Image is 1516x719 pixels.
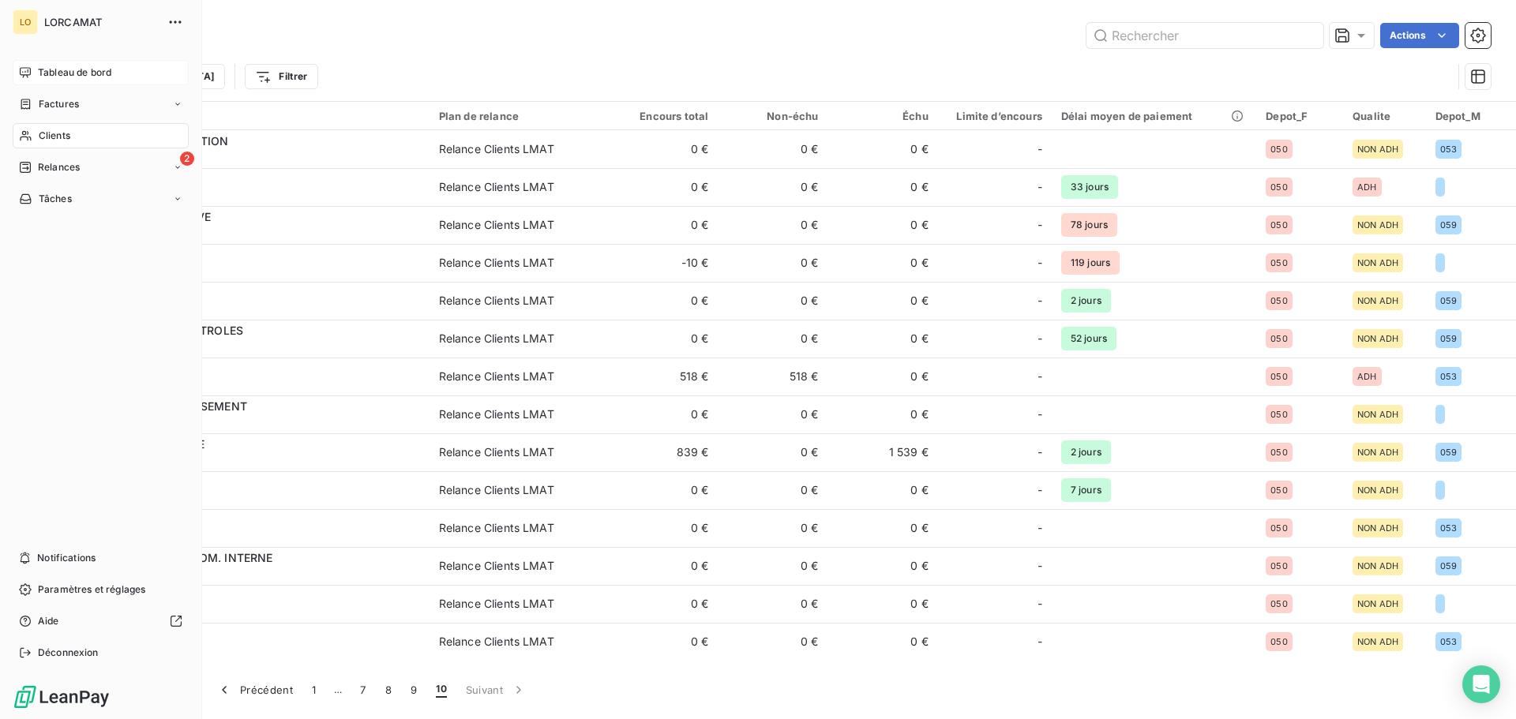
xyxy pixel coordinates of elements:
span: Tableau de bord [38,66,111,80]
span: 119 jours [1061,251,1120,275]
td: 0 € [718,168,827,206]
span: ADH [1357,372,1376,381]
span: 050 [1270,182,1287,192]
button: 1 [302,673,325,706]
span: 10 [436,682,447,698]
td: 0 € [608,547,718,585]
span: 52 jours [1061,327,1116,350]
td: 0 € [718,244,827,282]
span: 053 [1440,144,1457,154]
td: 0 € [718,585,827,623]
td: 0 € [608,320,718,358]
span: 2 [180,152,194,166]
span: Notifications [37,551,96,565]
span: NON ADH [1357,144,1398,154]
span: - [1038,482,1042,498]
div: Relance Clients LMAT [439,255,554,271]
span: - [1038,520,1042,536]
span: 050 [1270,448,1287,457]
span: 059 [1440,448,1457,457]
span: C0092092 [109,149,420,165]
span: 059 [1440,220,1457,230]
td: 0 € [828,282,938,320]
span: 2 jours [1061,440,1111,464]
span: - [1038,141,1042,157]
span: C0180659 [109,263,420,279]
td: 0 € [718,623,827,661]
button: 7 [351,673,375,706]
td: 0 € [718,282,827,320]
span: - [1038,369,1042,384]
span: - [1038,217,1042,233]
div: Depot_F [1266,110,1334,122]
div: Depot_M [1435,110,1507,122]
span: 050 [1270,220,1287,230]
span: C0153006 [109,339,420,354]
span: 053 [1440,523,1457,533]
span: 050 [1270,523,1287,533]
span: NON ADH [1357,599,1398,609]
button: 10 [426,673,456,706]
span: 050 [1270,637,1287,646]
td: 0 € [828,168,938,206]
div: LO [13,9,38,35]
span: 050 [1270,334,1287,343]
div: Plan de relance [439,110,599,122]
span: C0183694 [109,414,420,430]
td: 0 € [718,547,827,585]
div: Relance Clients LMAT [439,217,554,233]
div: Relance Clients LMAT [439,520,554,536]
div: Qualite [1353,110,1417,122]
span: 050 [1270,561,1287,571]
span: Factures [39,97,79,111]
span: NON ADH [1357,485,1398,495]
span: - [1038,558,1042,574]
div: Relance Clients LMAT [439,293,554,309]
div: Relance Clients LMAT [439,179,554,195]
td: 0 € [718,395,827,433]
span: C0096088 [109,376,420,392]
span: C0086000 [109,528,420,544]
span: Aide [38,614,59,628]
td: 0 € [828,623,938,661]
td: 0 € [828,509,938,547]
span: 053 [1440,637,1457,646]
span: NON ADH [1357,334,1398,343]
div: Relance Clients LMAT [439,444,554,460]
td: 518 € [718,358,827,395]
span: - [1038,179,1042,195]
td: 0 € [828,130,938,168]
span: 050 [1270,296,1287,305]
span: - [1038,293,1042,309]
span: NON ADH [1357,296,1398,305]
td: 0 € [608,509,718,547]
span: C0094440 [109,642,420,657]
div: Limite d’encours [947,110,1042,122]
td: -10 € [608,244,718,282]
div: Relance Clients LMAT [439,331,554,346]
td: 0 € [718,433,827,471]
span: 050 [1270,485,1287,495]
span: Déconnexion [38,646,99,660]
div: Relance Clients LMAT [439,596,554,612]
td: 0 € [608,585,718,623]
span: NON ADH [1357,258,1398,268]
button: Précédent [207,673,302,706]
button: Actions [1380,23,1459,48]
td: 0 € [828,358,938,395]
td: 839 € [608,433,718,471]
button: 9 [401,673,426,706]
span: - [1038,255,1042,271]
td: 0 € [608,206,718,244]
td: 0 € [718,206,827,244]
span: C0086125 [109,566,420,582]
span: 050 [1270,144,1287,154]
span: 7 jours [1061,478,1111,502]
td: 518 € [608,358,718,395]
span: 050 [1270,258,1287,268]
td: 0 € [718,130,827,168]
td: 0 € [608,623,718,661]
td: 0 € [608,130,718,168]
span: 059 [1440,561,1457,571]
td: 1 539 € [828,433,938,471]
